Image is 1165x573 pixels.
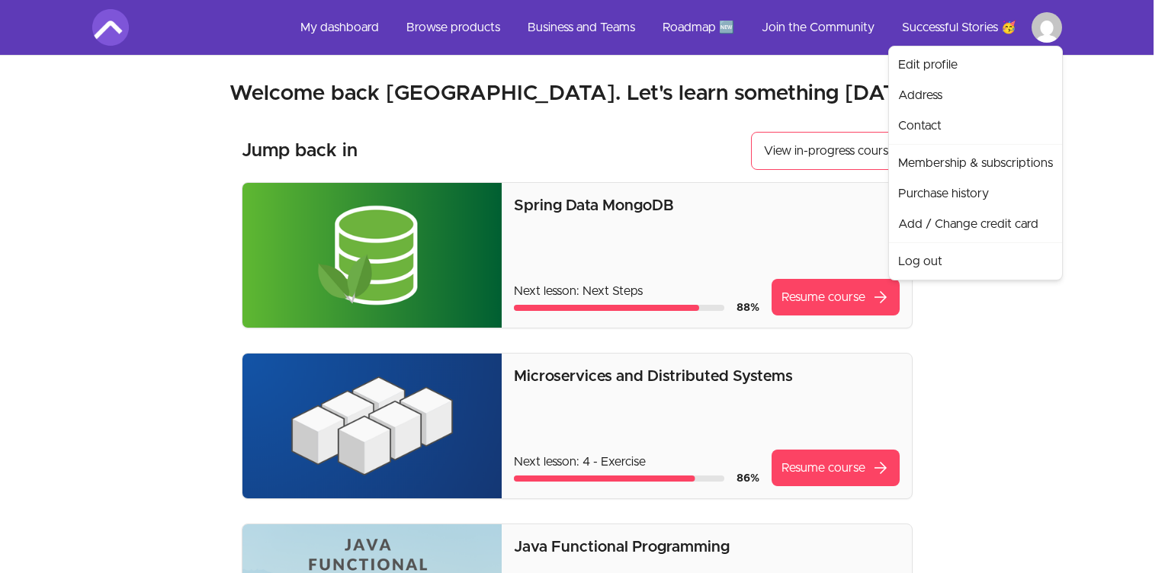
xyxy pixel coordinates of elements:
[892,178,1059,209] a: Purchase history
[892,148,1059,178] a: Membership & subscriptions
[892,50,1059,80] a: Edit profile
[892,209,1059,239] a: Add / Change credit card
[892,246,1059,277] a: Log out
[892,80,1059,110] a: Address
[892,110,1059,141] a: Contact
